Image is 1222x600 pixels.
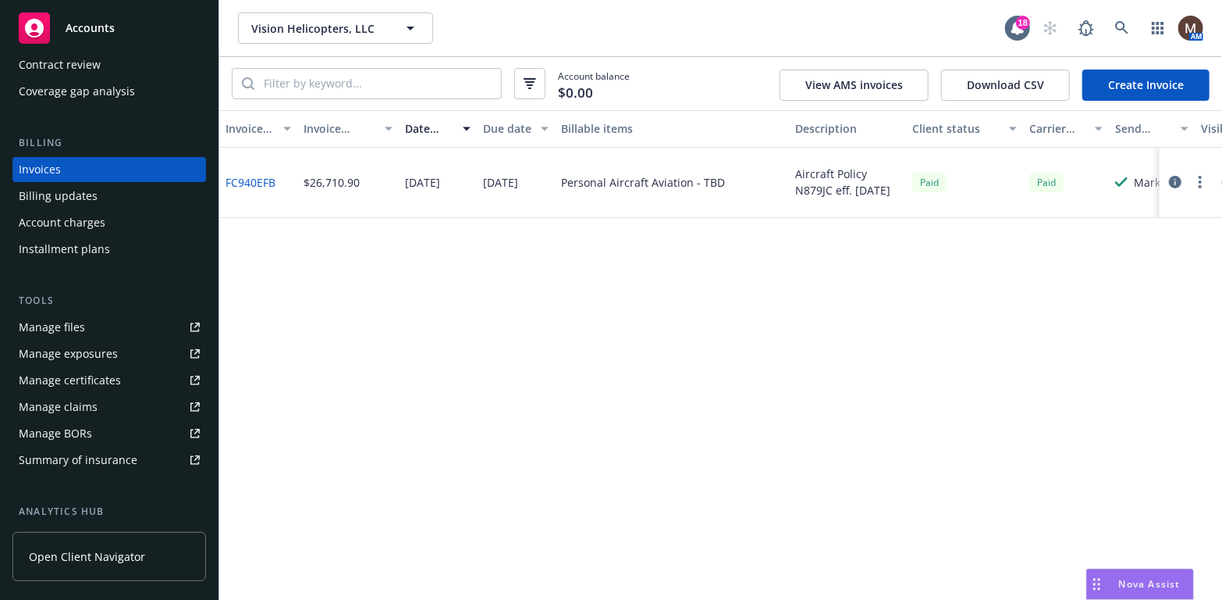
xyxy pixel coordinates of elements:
[66,22,115,34] span: Accounts
[12,421,206,446] a: Manage BORs
[558,70,630,98] span: Account balance
[12,237,206,262] a: Installment plans
[19,395,98,420] div: Manage claims
[219,110,297,148] button: Invoice ID
[19,368,121,393] div: Manage certificates
[12,448,206,473] a: Summary of insurance
[226,120,274,137] div: Invoice ID
[19,157,61,182] div: Invoices
[1178,16,1203,41] img: photo
[304,120,375,137] div: Invoice amount
[251,20,386,37] span: Vision Helicopters, LLC
[19,237,110,262] div: Installment plans
[1142,12,1174,44] a: Switch app
[12,184,206,209] a: Billing updates
[297,110,399,148] button: Invoice amount
[477,110,555,148] button: Due date
[555,110,789,148] button: Billable items
[226,174,275,191] a: FC940EFB
[12,368,206,393] a: Manage certificates
[12,504,206,520] div: Analytics hub
[561,120,783,137] div: Billable items
[12,293,206,309] div: Tools
[12,6,206,50] a: Accounts
[19,79,135,104] div: Coverage gap analysis
[795,166,900,198] div: Aircraft Policy N879JC eff. [DATE]
[1086,569,1194,600] button: Nova Assist
[1119,577,1181,591] span: Nova Assist
[399,110,477,148] button: Date issued
[1071,12,1102,44] a: Report a Bug
[483,174,518,191] div: [DATE]
[12,210,206,235] a: Account charges
[941,70,1070,101] button: Download CSV
[1134,174,1188,191] div: Marked as sent
[12,79,206,104] a: Coverage gap analysis
[19,210,105,235] div: Account charges
[558,83,593,103] span: $0.00
[1029,120,1085,137] div: Carrier status
[19,341,118,366] div: Manage exposures
[405,174,440,191] div: [DATE]
[1016,16,1030,30] div: 18
[19,315,85,340] div: Manage files
[12,52,206,77] a: Contract review
[19,448,137,473] div: Summary of insurance
[1029,173,1064,192] div: Paid
[1023,110,1109,148] button: Carrier status
[19,421,92,446] div: Manage BORs
[780,70,929,101] button: View AMS invoices
[1082,70,1210,101] a: Create Invoice
[238,12,433,44] button: Vision Helicopters, LLC
[912,120,1000,137] div: Client status
[795,120,900,137] div: Description
[1115,120,1171,137] div: Send result
[254,69,501,98] input: Filter by keyword...
[12,135,206,151] div: Billing
[12,157,206,182] a: Invoices
[1087,570,1107,599] div: Drag to move
[1109,110,1195,148] button: Send result
[242,77,254,90] svg: Search
[912,173,947,192] div: Paid
[1107,12,1138,44] a: Search
[19,52,101,77] div: Contract review
[1035,12,1066,44] a: Start snowing
[561,174,725,191] div: Personal Aircraft Aviation - TBD
[483,120,531,137] div: Due date
[304,174,360,191] div: $26,710.90
[906,110,1023,148] button: Client status
[405,120,453,137] div: Date issued
[12,315,206,340] a: Manage files
[789,110,906,148] button: Description
[29,548,145,565] span: Open Client Navigator
[19,184,98,209] div: Billing updates
[12,341,206,366] a: Manage exposures
[12,395,206,420] a: Manage claims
